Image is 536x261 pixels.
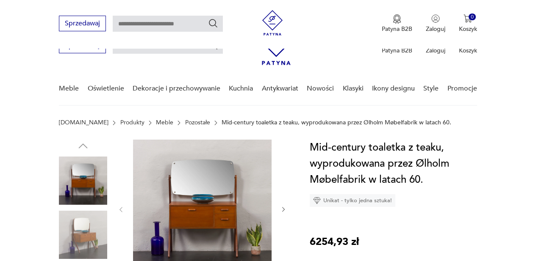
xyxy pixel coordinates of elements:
img: Ikona diamentu [313,197,321,204]
a: Antykwariat [262,72,298,105]
a: Promocje [447,72,477,105]
img: Ikona koszyka [464,14,472,23]
a: Sprzedawaj [59,43,106,49]
a: [DOMAIN_NAME] [59,119,108,126]
a: Kuchnia [229,72,253,105]
p: 6254,93 zł [310,234,359,250]
p: Mid-century toaletka z teaku, wyprodukowana przez Ølholm Møbelfabrik w latach 60. [222,119,451,126]
a: Oświetlenie [88,72,124,105]
p: Patyna B2B [382,25,412,33]
button: Szukaj [208,18,218,28]
div: 0 [469,14,476,21]
p: Patyna B2B [382,47,412,55]
a: Produkty [120,119,144,126]
a: Meble [156,119,173,126]
img: Ikonka użytkownika [431,14,440,23]
a: Nowości [307,72,334,105]
p: Koszyk [459,47,477,55]
div: Unikat - tylko jedna sztuka! [310,194,395,207]
a: Dekoracje i przechowywanie [133,72,220,105]
a: Ikona medaluPatyna B2B [382,14,412,33]
p: Koszyk [459,25,477,33]
img: Zdjęcie produktu Mid-century toaletka z teaku, wyprodukowana przez Ølholm Møbelfabrik w latach 60. [59,157,107,205]
a: Sprzedawaj [59,21,106,27]
a: Ikony designu [372,72,415,105]
a: Klasyki [343,72,364,105]
img: Patyna - sklep z meblami i dekoracjami vintage [260,10,285,36]
button: Patyna B2B [382,14,412,33]
button: Sprzedawaj [59,16,106,31]
img: Zdjęcie produktu Mid-century toaletka z teaku, wyprodukowana przez Ølholm Møbelfabrik w latach 60. [59,211,107,259]
a: Pozostałe [185,119,210,126]
h1: Mid-century toaletka z teaku, wyprodukowana przez Ølholm Møbelfabrik w latach 60. [310,140,477,188]
a: Style [423,72,439,105]
button: Zaloguj [426,14,445,33]
button: 0Koszyk [459,14,477,33]
p: Zaloguj [426,47,445,55]
a: Meble [59,72,79,105]
p: Zaloguj [426,25,445,33]
img: Ikona medalu [393,14,401,24]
